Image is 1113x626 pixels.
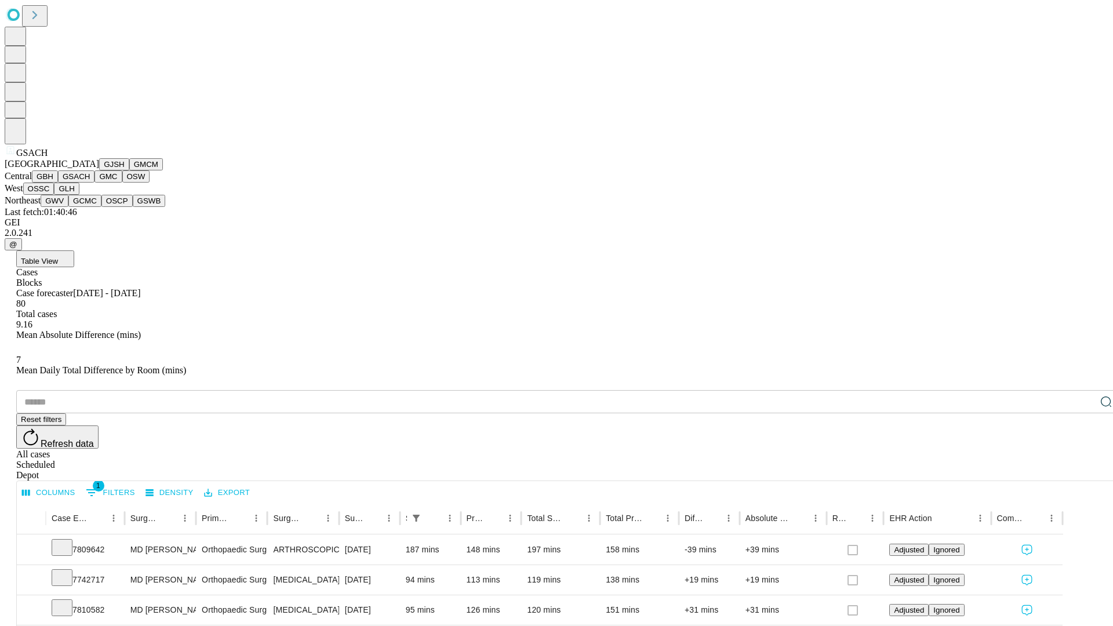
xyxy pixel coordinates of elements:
[685,514,703,523] div: Difference
[1027,510,1043,526] button: Sort
[889,514,932,523] div: EHR Action
[41,439,94,449] span: Refresh data
[16,250,74,267] button: Table View
[929,604,964,616] button: Ignored
[894,576,924,584] span: Adjusted
[23,570,40,591] button: Expand
[467,595,516,625] div: 126 mins
[345,535,394,565] div: [DATE]
[202,595,261,625] div: Orthopaedic Surgery
[32,170,58,183] button: GBH
[408,510,424,526] button: Show filters
[365,510,381,526] button: Sort
[273,535,333,565] div: ARTHROSCOPICALLY AIDED ACL RECONSTRUCTION
[177,510,193,526] button: Menu
[527,514,563,523] div: Total Scheduled Duration
[745,535,821,565] div: +39 mins
[94,170,122,183] button: GMC
[606,535,673,565] div: 158 mins
[52,514,88,523] div: Case Epic Id
[606,595,673,625] div: 151 mins
[202,514,231,523] div: Primary Service
[5,207,77,217] span: Last fetch: 01:40:46
[406,595,455,625] div: 95 mins
[425,510,442,526] button: Sort
[201,484,253,502] button: Export
[5,238,22,250] button: @
[16,299,26,308] span: 80
[273,565,333,595] div: [MEDICAL_DATA] [MEDICAL_DATA]
[848,510,864,526] button: Sort
[248,510,264,526] button: Menu
[467,535,516,565] div: 148 mins
[273,514,302,523] div: Surgery Name
[58,170,94,183] button: GSACH
[130,595,190,625] div: MD [PERSON_NAME] [PERSON_NAME] Md
[304,510,320,526] button: Sort
[16,425,99,449] button: Refresh data
[9,240,17,249] span: @
[933,545,959,554] span: Ignored
[89,510,106,526] button: Sort
[16,330,141,340] span: Mean Absolute Difference (mins)
[54,183,79,195] button: GLH
[933,510,950,526] button: Sort
[16,355,21,365] span: 7
[101,195,133,207] button: OSCP
[467,514,485,523] div: Predicted In Room Duration
[23,600,40,621] button: Expand
[19,484,78,502] button: Select columns
[864,510,881,526] button: Menu
[933,576,959,584] span: Ignored
[791,510,808,526] button: Sort
[345,514,363,523] div: Surgery Date
[16,413,66,425] button: Reset filters
[685,535,734,565] div: -39 mins
[527,535,594,565] div: 197 mins
[41,195,68,207] button: GWV
[21,415,61,424] span: Reset filters
[68,195,101,207] button: GCMC
[5,195,41,205] span: Northeast
[406,535,455,565] div: 187 mins
[5,183,23,193] span: West
[52,565,119,595] div: 7742717
[832,514,848,523] div: Resolved in EHR
[467,565,516,595] div: 113 mins
[581,510,597,526] button: Menu
[5,228,1108,238] div: 2.0.241
[486,510,502,526] button: Sort
[133,195,166,207] button: GSWB
[643,510,660,526] button: Sort
[130,565,190,595] div: MD [PERSON_NAME] [PERSON_NAME] Md
[381,510,397,526] button: Menu
[408,510,424,526] div: 1 active filter
[5,171,32,181] span: Central
[345,595,394,625] div: [DATE]
[202,535,261,565] div: Orthopaedic Surgery
[745,565,821,595] div: +19 mins
[273,595,333,625] div: [MEDICAL_DATA] [MEDICAL_DATA]
[502,510,518,526] button: Menu
[23,540,40,561] button: Expand
[565,510,581,526] button: Sort
[606,514,642,523] div: Total Predicted Duration
[889,544,929,556] button: Adjusted
[685,595,734,625] div: +31 mins
[130,535,190,565] div: MD [PERSON_NAME] [PERSON_NAME] Md
[23,183,54,195] button: OSSC
[5,217,1108,228] div: GEI
[745,595,821,625] div: +31 mins
[320,510,336,526] button: Menu
[16,309,57,319] span: Total cases
[889,574,929,586] button: Adjusted
[745,514,790,523] div: Absolute Difference
[93,480,104,492] span: 1
[704,510,721,526] button: Sort
[16,288,73,298] span: Case forecaster
[442,510,458,526] button: Menu
[21,257,58,265] span: Table View
[143,484,197,502] button: Density
[5,159,99,169] span: [GEOGRAPHIC_DATA]
[972,510,988,526] button: Menu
